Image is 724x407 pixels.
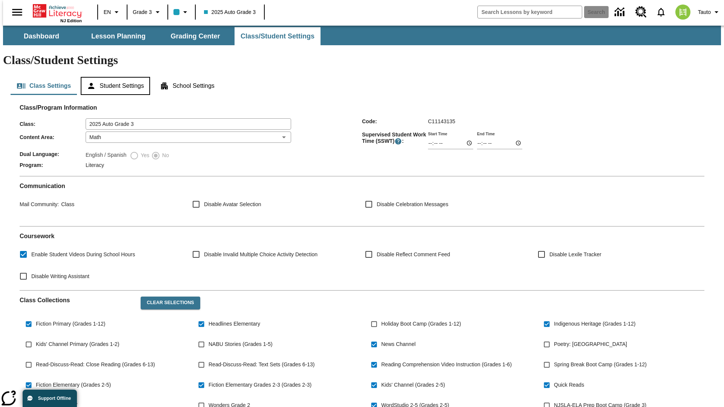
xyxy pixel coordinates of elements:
span: Spring Break Boot Camp (Grades 1-12) [554,361,647,369]
span: Content Area : [20,134,86,140]
button: Lesson Planning [81,27,156,45]
button: Grading Center [158,27,233,45]
button: Class/Student Settings [235,27,321,45]
span: Grading Center [170,32,220,41]
span: Fiction Primary (Grades 1-12) [36,320,105,328]
span: Supervised Student Work Time (SSWT) : [362,132,428,145]
input: search field [478,6,582,18]
button: Dashboard [4,27,79,45]
span: Read-Discuss-Read: Close Reading (Grades 6-13) [36,361,155,369]
span: NJ Edition [60,18,82,23]
div: Home [33,3,82,23]
input: Class [86,118,291,130]
span: Kids' Channel (Grades 2-5) [381,381,445,389]
h2: Class/Program Information [20,104,704,111]
span: Yes [139,151,149,159]
button: Language: EN, Select a language [100,5,124,19]
span: Support Offline [38,396,71,401]
h2: Class Collections [20,297,135,304]
span: Code : [362,118,428,124]
a: Resource Center, Will open in new tab [631,2,651,22]
span: Mail Community : [20,201,59,207]
span: C11143135 [428,118,455,124]
span: Enable Student Videos During School Hours [31,251,135,259]
button: Class Settings [11,77,77,95]
h1: Class/Student Settings [3,53,721,67]
span: Holiday Boot Camp (Grades 1-12) [381,320,461,328]
span: Kids' Channel Primary (Grades 1-2) [36,340,119,348]
span: Reading Comprehension Video Instruction (Grades 1-6) [381,361,512,369]
button: Open side menu [6,1,28,23]
div: Class/Program Information [20,112,704,170]
span: Lesson Planning [91,32,146,41]
span: NABU Stories (Grades 1-5) [209,340,273,348]
span: Poetry: [GEOGRAPHIC_DATA] [554,340,627,348]
span: Class/Student Settings [241,32,314,41]
div: Coursework [20,233,704,284]
button: Supervised Student Work Time is the timeframe when students can take LevelSet and when lessons ar... [394,138,402,145]
span: Fiction Elementary Grades 2-3 (Grades 2-3) [209,381,311,389]
span: Disable Avatar Selection [204,200,261,208]
div: Class/Student Settings [11,77,713,95]
span: 2025 Auto Grade 3 [204,8,256,16]
span: Class : [20,121,86,127]
span: News Channel [381,340,416,348]
a: Notifications [651,2,671,22]
span: Grade 3 [133,8,152,16]
span: Program : [20,162,86,168]
span: Literacy [86,162,104,168]
img: avatar image [675,5,690,20]
button: Clear Selections [141,297,200,309]
label: English / Spanish [86,151,126,160]
button: Support Offline [23,390,77,407]
span: Disable Celebration Messages [377,200,448,208]
button: Select a new avatar [671,2,695,22]
button: School Settings [154,77,221,95]
span: Fiction Elementary (Grades 2-5) [36,381,111,389]
span: Headlines Elementary [209,320,260,328]
h2: Course work [20,233,704,240]
div: Communication [20,182,704,220]
span: Dashboard [24,32,59,41]
div: SubNavbar [3,26,721,45]
button: Profile/Settings [695,5,724,19]
span: Dual Language : [20,151,86,157]
span: Disable Invalid Multiple Choice Activity Detection [204,251,318,259]
label: End Time [477,131,495,136]
span: Quick Reads [554,381,584,389]
button: Class color is light blue. Change class color [170,5,193,19]
label: Start Time [428,131,447,136]
div: SubNavbar [3,27,321,45]
span: Read-Discuss-Read: Text Sets (Grades 6-13) [209,361,314,369]
h2: Communication [20,182,704,190]
span: Indigenous Heritage (Grades 1-12) [554,320,635,328]
div: Math [86,132,291,143]
span: Disable Writing Assistant [31,272,89,280]
span: Tauto [698,8,711,16]
span: Disable Lexile Tracker [549,251,601,259]
span: Disable Reflect Comment Feed [377,251,450,259]
a: Home [33,3,82,18]
button: Grade: Grade 3, Select a grade [130,5,165,19]
span: No [160,151,169,159]
a: Data Center [610,2,631,23]
span: Class [59,201,74,207]
button: Student Settings [81,77,150,95]
span: EN [104,8,111,16]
